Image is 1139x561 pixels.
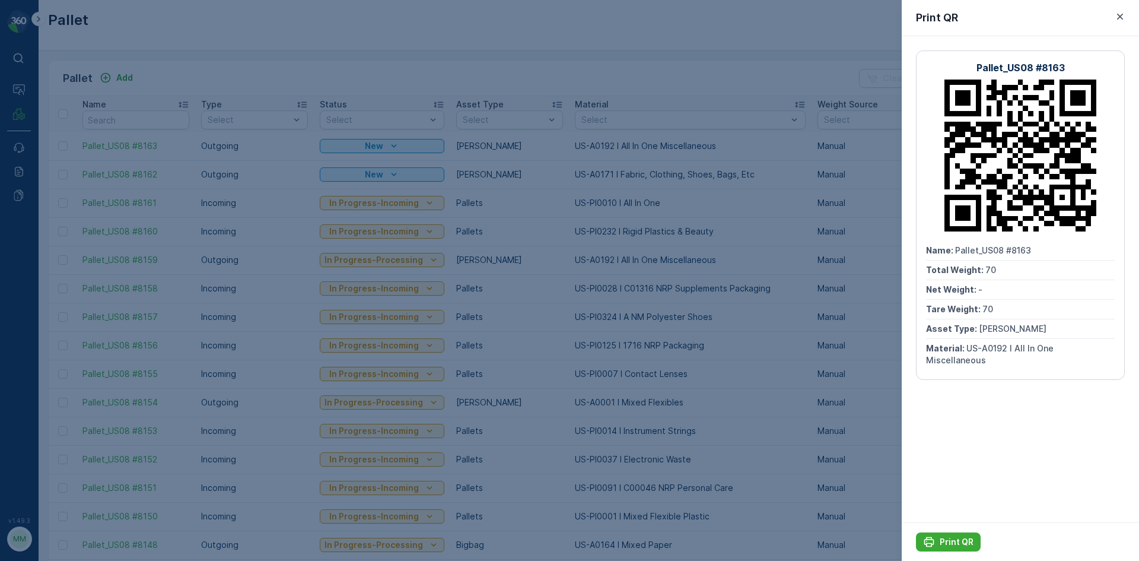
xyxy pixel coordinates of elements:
[926,343,966,353] span: Material :
[926,324,979,334] span: Asset Type :
[985,265,996,275] span: 70
[926,265,985,275] span: Total Weight :
[976,61,1065,75] p: Pallet_US08 #8163
[955,245,1031,255] span: Pallet_US08 #8163
[926,304,982,314] span: Tare Weight :
[916,533,981,552] button: Print QR
[940,536,973,548] p: Print QR
[982,304,993,314] span: 70
[926,284,978,294] span: Net Weight :
[979,324,1046,334] span: [PERSON_NAME]
[978,284,982,294] span: -
[926,245,955,255] span: Name :
[916,9,958,26] p: Print QR
[926,343,1054,365] span: US-A0192 I All In One Miscellaneous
